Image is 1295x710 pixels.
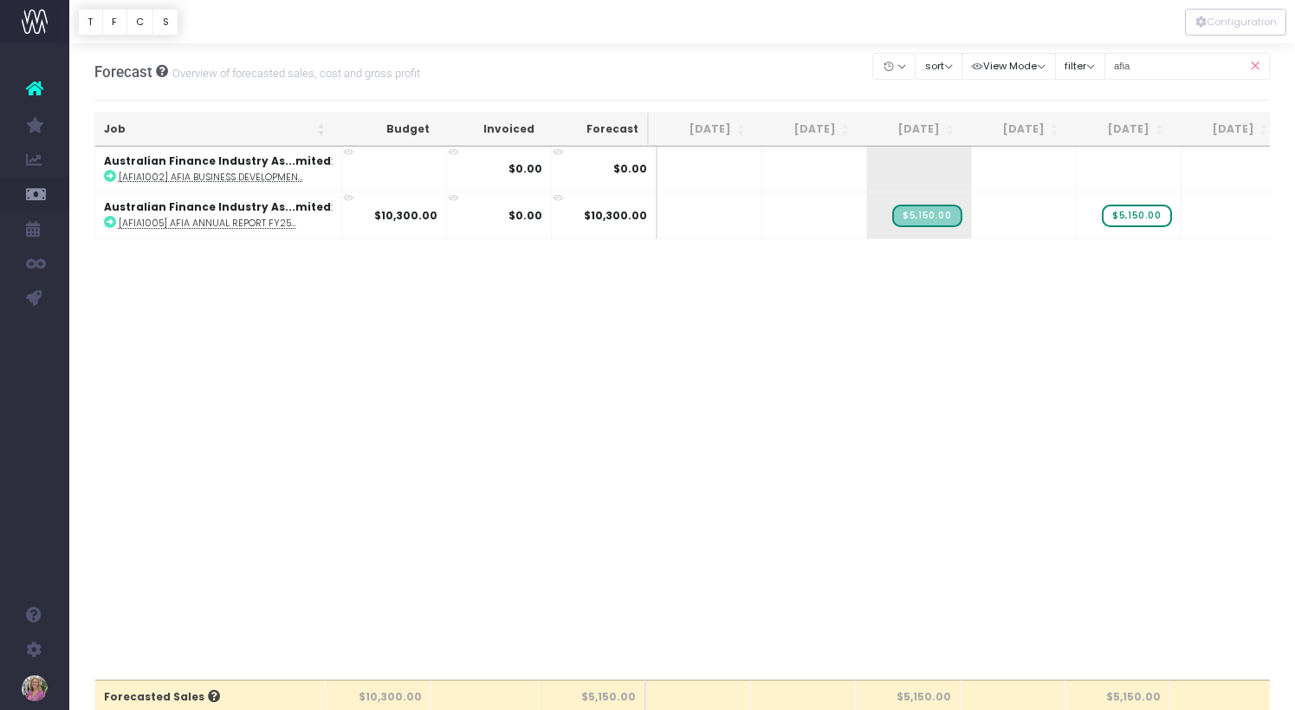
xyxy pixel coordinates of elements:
[508,208,542,223] strong: $0.00
[1102,205,1171,227] span: wayahead Sales Forecast Item
[104,199,331,214] strong: Australian Finance Industry As...mited
[754,113,858,147] th: Jul 25: activate to sort column ascending
[168,63,420,81] small: Overview of forecasted sales, cost and gross profit
[78,9,103,36] button: T
[95,113,334,147] th: Job: activate to sort column ascending
[1185,9,1286,36] div: Vertical button group
[95,147,342,192] td: :
[1104,53,1271,80] input: Search...
[1185,9,1286,36] button: Configuration
[649,113,754,147] th: Jun 25: activate to sort column ascending
[1172,113,1277,147] th: Nov 25: activate to sort column ascending
[584,208,647,224] span: $10,300.00
[508,161,542,176] strong: $0.00
[438,113,543,147] th: Invoiced
[78,9,178,36] div: Vertical button group
[374,208,437,223] strong: $10,300.00
[334,113,439,147] th: Budget
[126,9,154,36] button: C
[104,153,331,168] strong: Australian Finance Industry As...mited
[102,9,127,36] button: F
[962,53,1056,80] button: View Mode
[962,113,1067,147] th: Sep 25: activate to sort column ascending
[613,161,647,177] span: $0.00
[22,675,48,701] img: images/default_profile_image.png
[1055,53,1105,80] button: filter
[95,192,342,238] td: :
[152,9,178,36] button: S
[1067,113,1172,147] th: Oct 25: activate to sort column ascending
[543,113,649,147] th: Forecast
[915,53,962,80] button: sort
[104,689,220,705] span: Forecasted Sales
[119,217,296,230] abbr: [AFIA1005] AFIA Annual Report FY25
[858,113,963,147] th: Aug 25: activate to sort column ascending
[94,63,152,81] span: Forecast
[892,205,962,227] span: Streamtime Draft Invoice: 460671 – [AFIA1005] AFIA Annual Report FY25 - 50% Deposit
[119,171,303,184] abbr: [AFIA1002] AFIA Business Development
